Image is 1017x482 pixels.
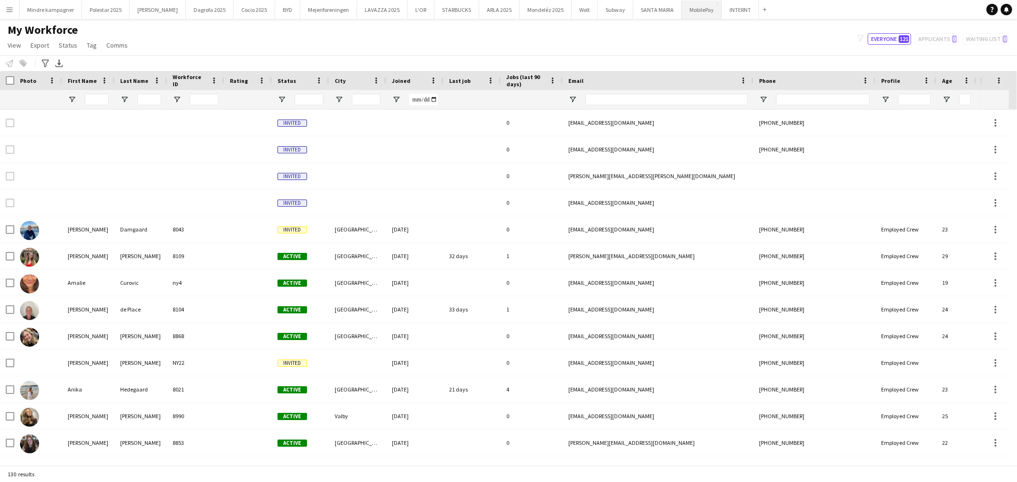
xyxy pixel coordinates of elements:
div: [PERSON_NAME][EMAIL_ADDRESS][DOMAIN_NAME] [563,243,753,269]
div: 24 [936,323,976,349]
div: 0 [501,190,563,216]
span: Active [277,306,307,313]
a: Tag [83,39,101,51]
div: [EMAIL_ADDRESS][DOMAIN_NAME] [563,136,753,162]
div: [EMAIL_ADDRESS][DOMAIN_NAME] [563,403,753,429]
div: Employed Crew [875,323,936,349]
span: Active [277,413,307,420]
input: Last Name Filter Input [137,94,161,105]
div: 1 [501,296,563,322]
input: Row Selection is disabled for this row (unchecked) [6,172,14,181]
button: Everyone121 [868,33,911,45]
button: INTERNT [722,0,759,19]
div: 21 days [443,376,501,402]
div: [DATE] [386,376,443,402]
div: [EMAIL_ADDRESS][DOMAIN_NAME] [563,376,753,402]
div: 0 [501,350,563,376]
app-action-btn: Export XLSX [53,58,65,69]
div: 8853 [167,430,224,456]
input: Row Selection is disabled for this row (unchecked) [6,145,14,154]
div: 8021 [167,376,224,402]
button: Open Filter Menu [881,95,890,104]
div: Employed Crew [875,216,936,242]
div: [PERSON_NAME] [114,403,167,429]
img: Anika Hedegaard [20,381,39,400]
span: Rating [230,77,248,84]
div: 8990 [167,403,224,429]
button: Open Filter Menu [392,95,401,104]
div: [PERSON_NAME][EMAIL_ADDRESS][PERSON_NAME][DOMAIN_NAME] [563,163,753,189]
div: 0 [501,136,563,162]
div: [PERSON_NAME] [62,350,114,376]
div: [DATE] [386,243,443,269]
div: [PHONE_NUMBER] [753,270,875,296]
div: NY22 [167,350,224,376]
a: Export [27,39,53,51]
span: Joined [392,77,411,84]
div: [PHONE_NUMBER] [753,323,875,349]
div: [PERSON_NAME] [114,323,167,349]
div: [PHONE_NUMBER] [753,136,875,162]
div: 0 [501,270,563,296]
div: ny4 [167,270,224,296]
span: Photo [20,77,36,84]
div: 29 [936,243,976,269]
div: [DATE] [386,430,443,456]
button: [PERSON_NAME] [130,0,186,19]
span: Status [277,77,296,84]
input: Row Selection is disabled for this row (unchecked) [6,119,14,127]
div: de Place [114,296,167,322]
button: STARBUCKS [434,0,479,19]
span: City [335,77,346,84]
div: 1 [501,243,563,269]
div: Curovic [114,270,167,296]
span: Profile [881,77,900,84]
div: 19 [936,270,976,296]
div: [PHONE_NUMBER] [753,350,875,376]
input: First Name Filter Input [85,94,109,105]
button: Mindre kampagner [20,0,82,19]
div: 23 [936,216,976,242]
span: Workforce ID [173,73,207,88]
div: 22 [936,430,976,456]
img: Andrea Lind Christensen [20,328,39,347]
div: [EMAIL_ADDRESS][DOMAIN_NAME] [563,350,753,376]
img: Amalia Christensen [20,248,39,267]
div: Damgaard [114,216,167,242]
button: Dagrofa 2025 [186,0,234,19]
div: [PHONE_NUMBER] [753,403,875,429]
input: Email Filter Input [586,94,748,105]
div: 24 [936,296,976,322]
button: SANTA MARIA [633,0,682,19]
button: ARLA 2025 [479,0,520,19]
span: Active [277,333,307,340]
div: [GEOGRAPHIC_DATA] [329,296,386,322]
span: First Name [68,77,97,84]
div: [PERSON_NAME] [62,296,114,322]
span: Invited [277,360,307,367]
div: 8043 [167,216,224,242]
div: 0 [501,323,563,349]
span: Invited [277,226,307,233]
button: Open Filter Menu [173,95,181,104]
div: [GEOGRAPHIC_DATA] [329,216,386,242]
div: [PERSON_NAME] [62,243,114,269]
div: Employed Crew [875,430,936,456]
div: 0 [501,403,563,429]
button: Open Filter Menu [120,95,129,104]
div: [PHONE_NUMBER] [753,296,875,322]
div: Hedegaard [114,376,167,402]
button: LAVAZZA 2025 [357,0,408,19]
span: Invited [277,146,307,153]
button: Wolt [572,0,598,19]
span: Jobs (last 90 days) [506,73,545,88]
div: [PERSON_NAME] [62,403,114,429]
div: Employed Crew [875,296,936,322]
div: [EMAIL_ADDRESS][DOMAIN_NAME] [563,270,753,296]
div: [PHONE_NUMBER] [753,430,875,456]
div: [PHONE_NUMBER] [753,376,875,402]
div: [EMAIL_ADDRESS][DOMAIN_NAME] [563,110,753,136]
span: Tag [87,41,97,50]
div: 0 [501,216,563,242]
div: [PERSON_NAME] [62,216,114,242]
